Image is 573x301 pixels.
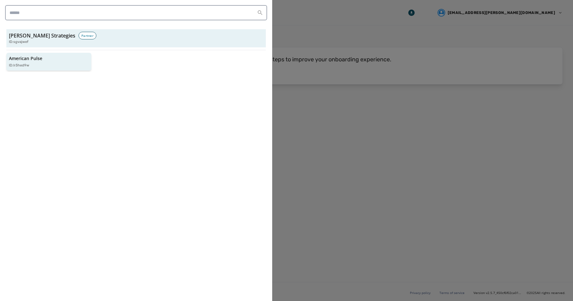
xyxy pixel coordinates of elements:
[6,29,266,47] button: [PERSON_NAME] StrategiesPartnerID:sgvajwef
[9,55,42,62] p: American Pulse
[79,32,96,39] div: Partner
[6,53,91,71] button: American PulseID:lr3hed9w
[9,39,28,45] span: ID: sgvajwef
[9,63,29,68] p: ID: lr3hed9w
[9,32,75,39] h3: [PERSON_NAME] Strategies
